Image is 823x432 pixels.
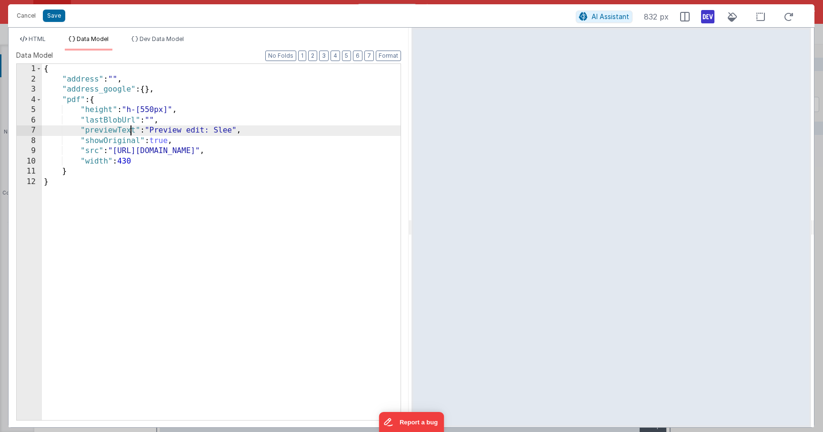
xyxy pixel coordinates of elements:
[319,51,329,61] button: 3
[140,35,184,42] span: Dev Data Model
[17,105,42,115] div: 5
[342,51,351,61] button: 5
[17,125,42,136] div: 7
[17,95,42,105] div: 4
[17,115,42,126] div: 6
[17,146,42,156] div: 9
[265,51,296,61] button: No Folds
[576,10,632,23] button: AI Assistant
[298,51,306,61] button: 1
[17,177,42,187] div: 12
[17,64,42,74] div: 1
[17,136,42,146] div: 8
[17,84,42,95] div: 3
[331,51,340,61] button: 4
[77,35,109,42] span: Data Model
[17,166,42,177] div: 11
[364,51,374,61] button: 7
[353,51,362,61] button: 6
[12,9,40,22] button: Cancel
[376,51,401,61] button: Format
[43,10,65,22] button: Save
[16,51,53,60] span: Data Model
[17,156,42,167] div: 10
[379,412,444,432] iframe: Marker.io feedback button
[17,74,42,85] div: 2
[308,51,317,61] button: 2
[29,35,46,42] span: HTML
[592,12,629,21] span: AI Assistant
[644,11,669,22] span: 832 px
